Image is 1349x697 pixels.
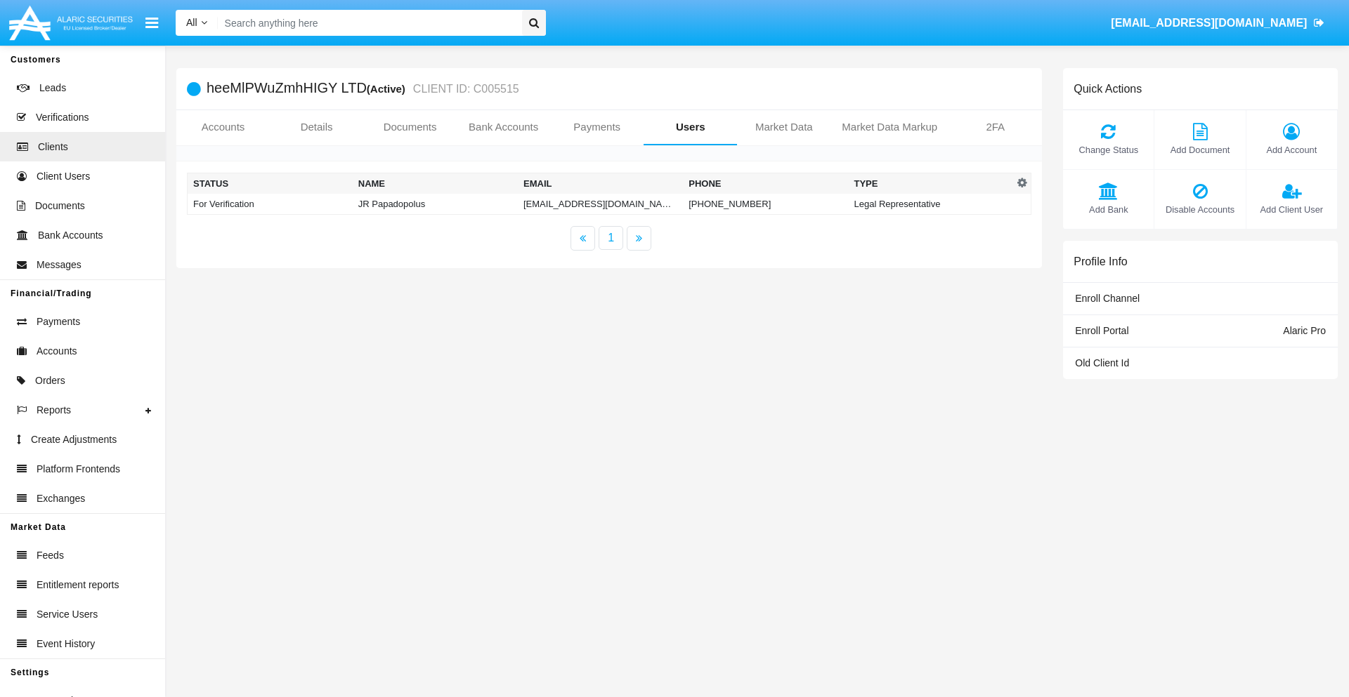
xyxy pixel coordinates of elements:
span: Orders [35,373,65,388]
a: [EMAIL_ADDRESS][DOMAIN_NAME] [1104,4,1331,43]
span: Payments [37,314,80,329]
a: All [176,15,218,30]
span: Old Client Id [1075,357,1129,369]
input: Search [218,10,517,36]
span: Leads [39,81,66,95]
a: Bank Accounts [457,110,550,144]
span: Reports [37,403,71,418]
td: For Verification [188,194,353,215]
a: Market Data Markup [830,110,949,144]
th: Email [518,173,683,194]
td: JR Papadopolus [353,194,518,215]
span: Documents [35,199,85,213]
span: Change Status [1070,143,1147,157]
td: Legal Representative [849,194,1014,215]
span: Accounts [37,344,77,359]
span: Verifications [36,110,89,125]
img: Logo image [7,2,135,44]
th: Name [353,173,518,194]
span: All [186,17,197,28]
th: Phone [683,173,848,194]
span: Service Users [37,607,98,622]
h6: Quick Actions [1074,82,1142,95]
span: Add Document [1161,143,1238,157]
span: [EMAIL_ADDRESS][DOMAIN_NAME] [1111,17,1307,29]
a: Details [270,110,363,144]
span: Add Account [1253,143,1330,157]
span: Clients [38,140,68,154]
span: Add Client User [1253,203,1330,216]
span: Alaric Pro [1283,325,1326,336]
span: Disable Accounts [1161,203,1238,216]
a: Accounts [176,110,270,144]
a: Documents [363,110,457,144]
div: (Active) [367,81,410,97]
a: Users [644,110,737,144]
span: Client Users [37,169,90,184]
span: Feeds [37,548,64,563]
span: Bank Accounts [38,228,103,243]
td: [EMAIL_ADDRESS][DOMAIN_NAME] [518,194,683,215]
span: Enroll Portal [1075,325,1128,336]
span: Add Bank [1070,203,1147,216]
span: Entitlement reports [37,578,119,592]
a: 2FA [949,110,1042,144]
th: Status [188,173,353,194]
nav: paginator [176,226,1042,251]
th: Type [849,173,1014,194]
span: Create Adjustments [31,432,117,447]
span: Exchanges [37,491,85,506]
span: Event History [37,637,95,651]
span: Messages [37,258,82,272]
td: [PHONE_NUMBER] [683,194,848,215]
h5: heeMlPWuZmhHIGY LTD [207,81,519,97]
a: Market Data [737,110,830,144]
span: Enroll Channel [1075,293,1140,304]
a: Payments [550,110,644,144]
span: Platform Frontends [37,462,120,477]
small: CLIENT ID: C005515 [410,84,519,95]
h6: Profile Info [1074,255,1127,268]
